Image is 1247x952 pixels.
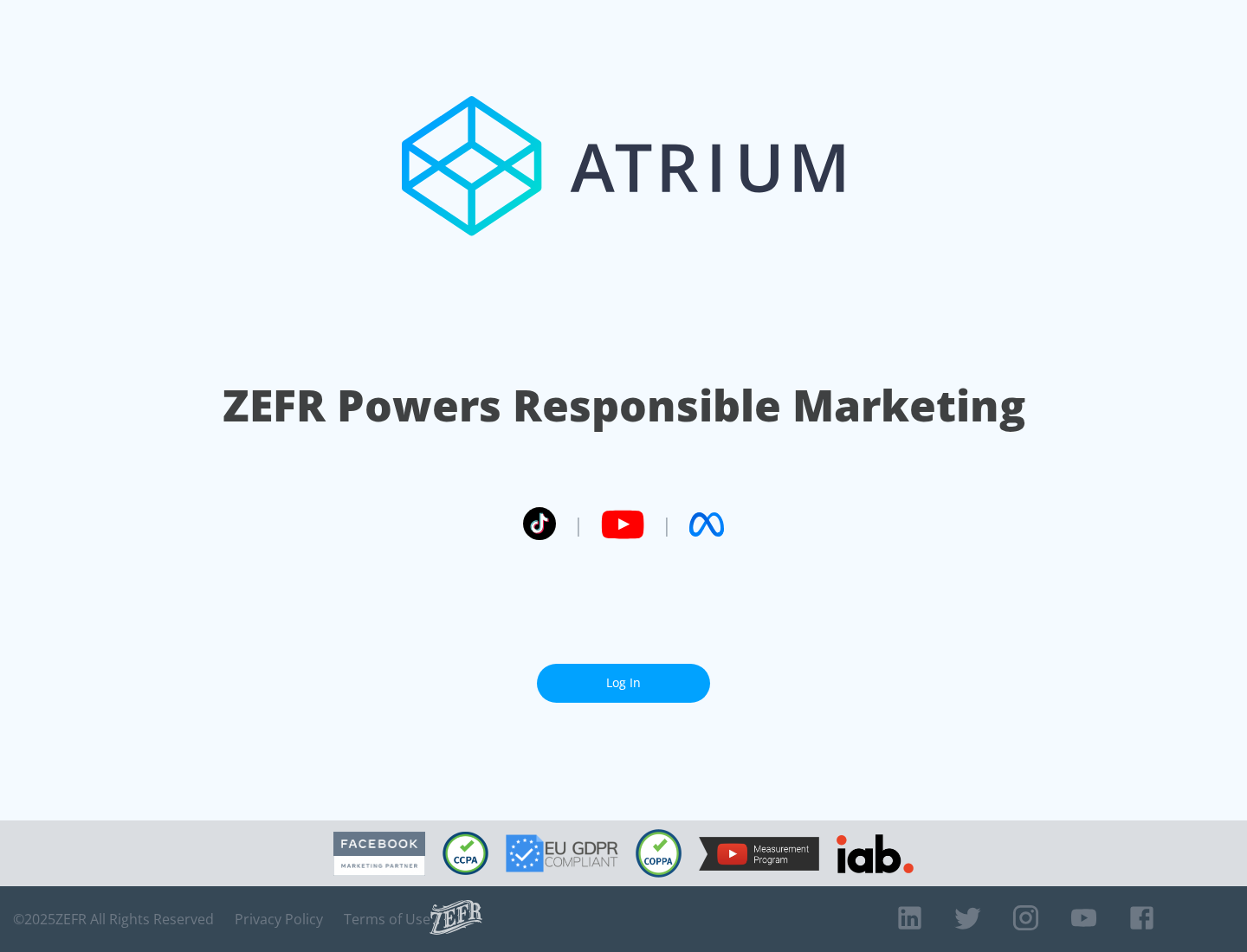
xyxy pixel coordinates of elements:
img: YouTube Measurement Program [699,837,819,871]
img: IAB [837,834,914,873]
a: Privacy Policy [235,910,323,928]
a: Terms of Use [344,910,430,928]
img: CCPA Compliant [443,832,488,875]
span: | [573,511,584,537]
a: Log In [537,664,710,703]
img: Facebook Marketing Partner [333,832,425,876]
span: © 2025 ZEFR All Rights Reserved [13,910,214,928]
h1: ZEFR Powers Responsible Marketing [223,376,1025,435]
img: GDPR Compliant [506,834,618,872]
img: COPPA Compliant [636,829,682,878]
span: | [662,511,672,537]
